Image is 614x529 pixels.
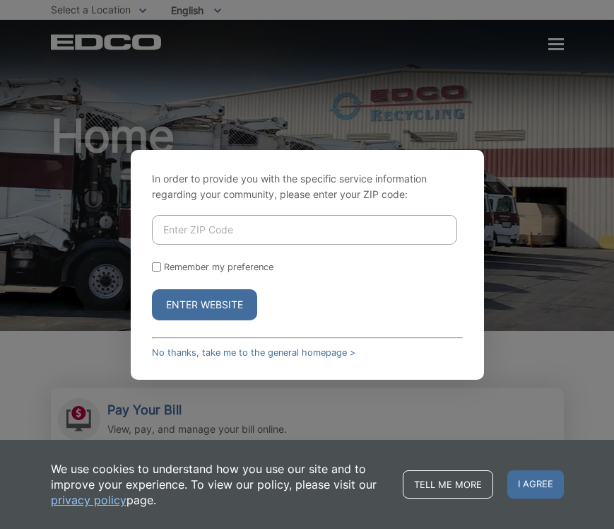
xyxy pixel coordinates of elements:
a: No thanks, take me to the general homepage > [152,347,355,358]
label: Remember my preference [164,262,273,272]
a: Tell me more [403,470,493,499]
p: In order to provide you with the specific service information regarding your community, please en... [152,171,463,202]
input: Enter ZIP Code [152,215,457,245]
a: privacy policy [51,492,126,508]
button: Enter Website [152,289,257,320]
p: We use cookies to understand how you use our site and to improve your experience. To view our pol... [51,461,389,508]
span: I agree [507,470,564,499]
